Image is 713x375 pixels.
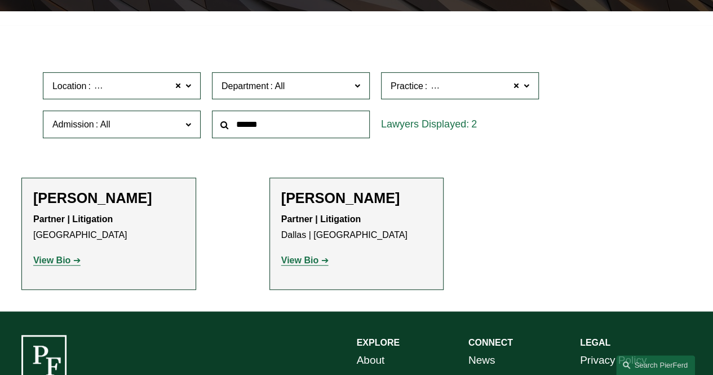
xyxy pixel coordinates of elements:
a: Privacy Policy [580,351,646,370]
span: Employment and Labor [429,79,522,94]
a: Search this site [616,355,695,375]
strong: CONNECT [468,338,513,347]
a: View Bio [281,255,329,265]
a: About [357,351,385,370]
strong: Partner | Litigation [281,214,361,224]
span: Department [222,81,269,91]
strong: LEGAL [580,338,610,347]
strong: View Bio [281,255,318,265]
p: Dallas | [GEOGRAPHIC_DATA] [281,211,432,244]
span: Location [52,81,87,91]
p: [GEOGRAPHIC_DATA] [33,211,184,244]
span: [GEOGRAPHIC_DATA] [92,79,187,94]
strong: EXPLORE [357,338,400,347]
h2: [PERSON_NAME] [33,189,184,206]
a: News [468,351,495,370]
h2: [PERSON_NAME] [281,189,432,206]
strong: Partner | Litigation [33,214,113,224]
span: Practice [391,81,423,91]
span: 2 [471,118,477,130]
a: View Bio [33,255,81,265]
strong: View Bio [33,255,70,265]
span: Admission [52,120,94,129]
